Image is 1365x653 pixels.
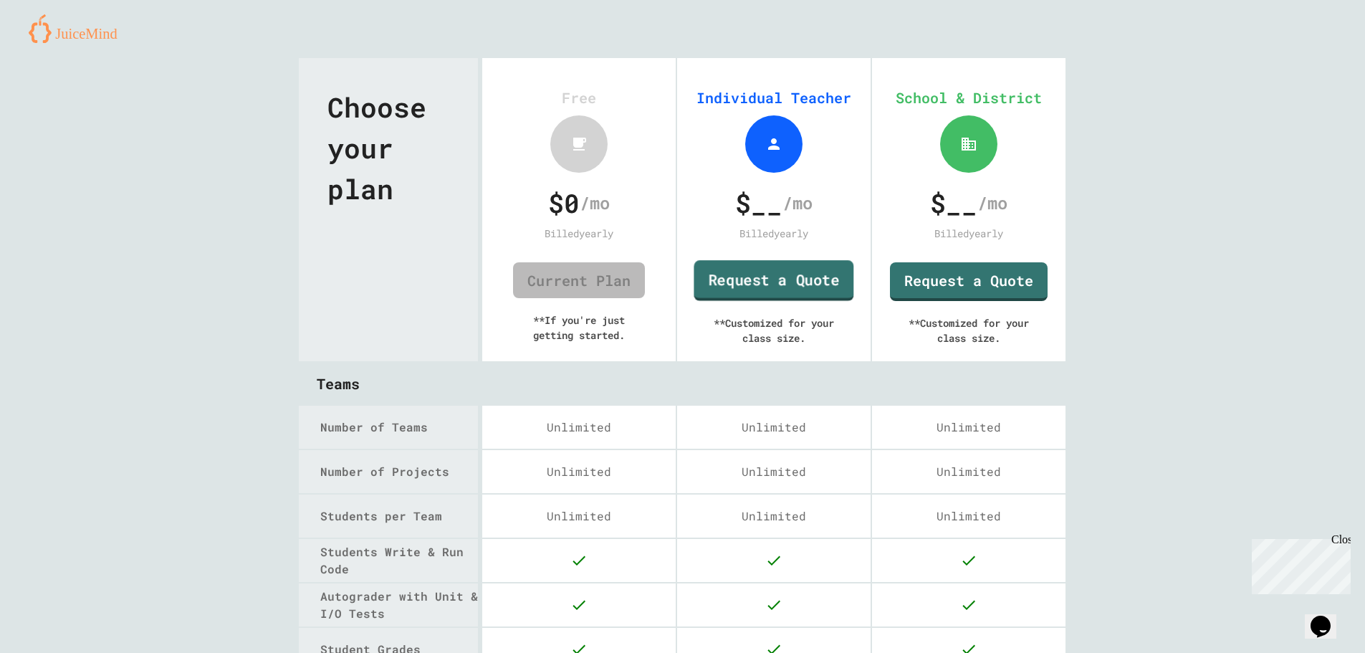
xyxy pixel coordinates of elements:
div: ** Customized for your class size. [886,301,1051,360]
span: $ __ [735,183,782,222]
iframe: chat widget [1246,533,1351,594]
div: Unlimited [482,406,676,449]
div: /mo [500,183,658,222]
div: /mo [695,183,853,222]
div: Number of Projects [320,463,478,480]
div: Choose your plan [299,58,478,361]
img: logo-orange.svg [29,14,128,43]
div: ** If you're just getting started. [497,298,661,357]
div: Unlimited [677,495,871,538]
div: Billed yearly [886,226,1051,241]
div: Number of Teams [320,419,478,436]
div: Billed yearly [497,226,661,241]
div: Unlimited [872,406,1065,449]
div: Individual Teacher [691,87,856,108]
span: $ __ [930,183,977,222]
a: Request a Quote [890,262,1048,301]
div: Autograder with Unit & I/O Tests [320,588,478,622]
span: $ 0 [548,183,580,222]
iframe: chat widget [1305,596,1351,639]
div: Chat with us now!Close [6,6,99,91]
a: Request a Quote [694,260,853,301]
div: Unlimited [872,450,1065,493]
div: Unlimited [872,495,1065,538]
div: /mo [890,183,1048,222]
a: Current Plan [513,262,645,298]
div: Billed yearly [691,226,856,241]
div: Unlimited [482,495,676,538]
div: Unlimited [482,450,676,493]
div: Unlimited [677,450,871,493]
div: Teams [299,362,1066,405]
div: School & District [886,87,1051,108]
div: Free [497,87,661,108]
div: ** Customized for your class size. [691,301,856,360]
div: Students per Team [320,507,478,525]
div: Students Write & Run Code [320,543,478,578]
div: Unlimited [677,406,871,449]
